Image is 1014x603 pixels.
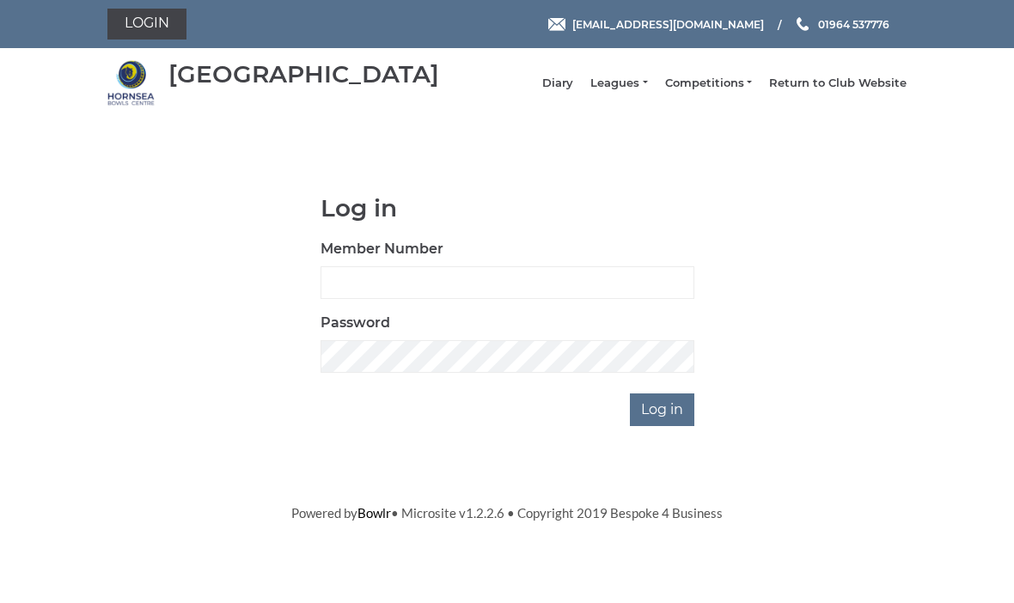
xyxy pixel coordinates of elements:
[168,61,439,88] div: [GEOGRAPHIC_DATA]
[572,17,764,30] span: [EMAIL_ADDRESS][DOMAIN_NAME]
[794,16,889,33] a: Phone us 01964 537776
[548,18,565,31] img: Email
[542,76,573,91] a: Diary
[590,76,647,91] a: Leagues
[769,76,907,91] a: Return to Club Website
[818,17,889,30] span: 01964 537776
[321,195,694,222] h1: Log in
[357,505,391,521] a: Bowlr
[107,59,155,107] img: Hornsea Bowls Centre
[321,239,443,259] label: Member Number
[797,17,809,31] img: Phone us
[630,393,694,426] input: Log in
[321,313,390,333] label: Password
[291,505,723,521] span: Powered by • Microsite v1.2.2.6 • Copyright 2019 Bespoke 4 Business
[548,16,764,33] a: Email [EMAIL_ADDRESS][DOMAIN_NAME]
[665,76,752,91] a: Competitions
[107,9,186,40] a: Login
